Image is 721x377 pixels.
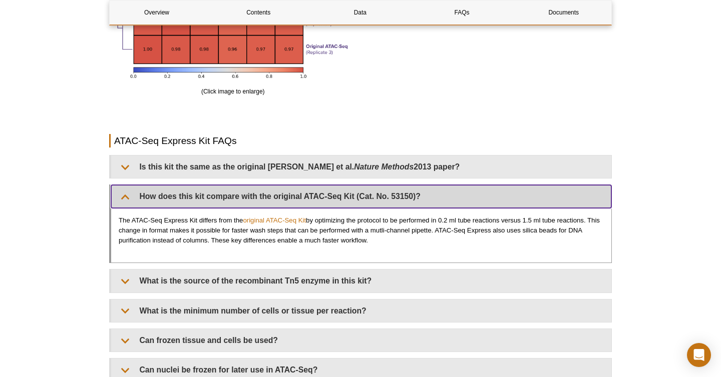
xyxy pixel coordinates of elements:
summary: Can frozen tissue and cells be used? [111,329,611,351]
a: Contents [211,0,305,24]
summary: What is the minimum number of cells or tissue per reaction? [111,299,611,322]
a: FAQs [415,0,509,24]
em: Nature Methods [354,162,414,171]
a: Documents [517,0,611,24]
p: The ATAC-Seq Express Kit differs from the by optimizing the protocol to be performed in 0.2 ml tu... [119,215,604,245]
div: Open Intercom Messenger [687,343,711,367]
a: Data [313,0,407,24]
h2: ATAC-Seq Express Kit FAQs [109,134,612,147]
a: original ATAC-Seq Kit [243,216,306,224]
summary: Is this kit the same as the original [PERSON_NAME] et al.Nature Methods2013 paper? [111,155,611,178]
a: Overview [110,0,204,24]
summary: How does this kit compare with the original ATAC-Seq Kit (Cat. No. 53150)? [111,185,611,207]
summary: What is the source of the recombinant Tn5 enzyme in this kit? [111,269,611,292]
